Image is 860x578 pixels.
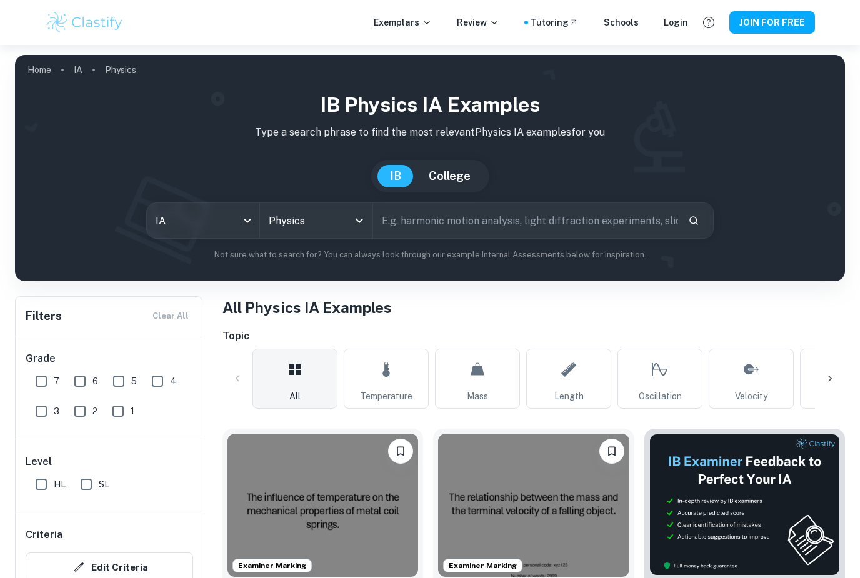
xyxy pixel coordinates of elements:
[374,16,432,29] p: Exemplars
[233,560,311,571] span: Examiner Marking
[26,351,193,366] h6: Grade
[131,404,134,418] span: 1
[388,439,413,464] button: Please log in to bookmark exemplars
[467,389,488,403] span: Mass
[599,439,624,464] button: Please log in to bookmark exemplars
[735,389,767,403] span: Velocity
[54,374,59,388] span: 7
[74,61,82,79] a: IA
[639,389,682,403] span: Oscillation
[227,434,418,577] img: Physics IA example thumbnail: How does a steel spring’s temperature (2
[26,307,62,325] h6: Filters
[25,249,835,261] p: Not sure what to search for? You can always look through our example Internal Assessments below f...
[360,389,412,403] span: Temperature
[664,16,688,29] a: Login
[373,203,677,238] input: E.g. harmonic motion analysis, light diffraction experiments, sliding objects down a ramp...
[222,296,845,319] h1: All Physics IA Examples
[351,212,368,229] button: Open
[99,477,109,491] span: SL
[92,374,98,388] span: 6
[649,434,840,576] img: Thumbnail
[222,329,845,344] h6: Topic
[457,16,499,29] p: Review
[170,374,176,388] span: 4
[604,16,639,29] a: Schools
[444,560,522,571] span: Examiner Marking
[531,16,579,29] a: Tutoring
[25,125,835,140] p: Type a search phrase to find the most relevant Physics IA examples for you
[729,11,815,34] button: JOIN FOR FREE
[27,61,51,79] a: Home
[438,434,629,577] img: Physics IA example thumbnail: How does the mass of a marble (0.0050, 0
[683,210,704,231] button: Search
[147,203,259,238] div: IA
[92,404,97,418] span: 2
[15,55,845,281] img: profile cover
[25,90,835,120] h1: IB Physics IA examples
[54,404,59,418] span: 3
[54,477,66,491] span: HL
[26,527,62,542] h6: Criteria
[131,374,137,388] span: 5
[698,12,719,33] button: Help and Feedback
[416,165,483,187] button: College
[289,389,301,403] span: All
[105,63,136,77] p: Physics
[554,389,584,403] span: Length
[45,10,124,35] img: Clastify logo
[26,454,193,469] h6: Level
[377,165,414,187] button: IB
